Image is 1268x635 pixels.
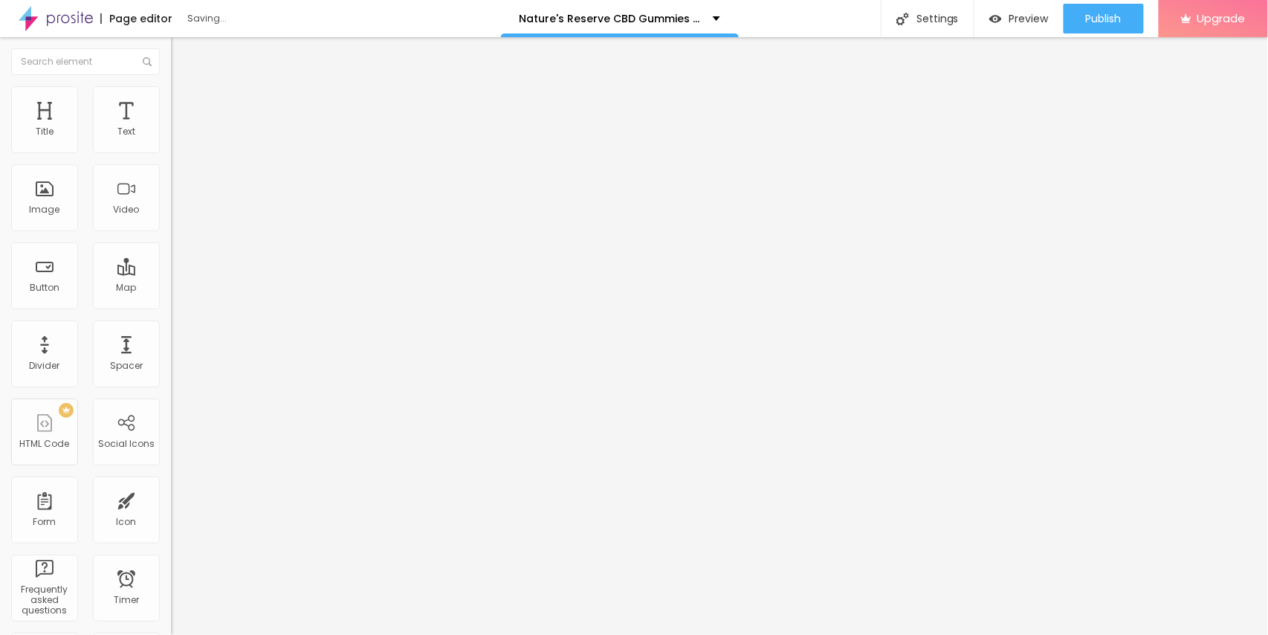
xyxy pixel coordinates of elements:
[98,439,155,449] div: Social Icons
[30,361,60,371] div: Divider
[30,283,59,293] div: Button
[114,204,140,215] div: Video
[1086,13,1122,25] span: Publish
[989,13,1002,25] img: view-1.svg
[15,584,74,616] div: Frequently asked questions
[187,14,358,23] div: Saving...
[20,439,70,449] div: HTML Code
[1064,4,1144,33] button: Publish
[143,57,152,66] img: Icone
[896,13,909,25] img: Icone
[30,204,60,215] div: Image
[114,595,139,605] div: Timer
[520,13,702,24] p: Nature's Reserve CBD Gummies Reviews : Natural Safe And Effective!!
[110,361,143,371] div: Spacer
[11,48,160,75] input: Search element
[117,126,135,137] div: Text
[117,283,137,293] div: Map
[36,126,54,137] div: Title
[974,4,1064,33] button: Preview
[171,37,1268,635] iframe: Editor
[1009,13,1049,25] span: Preview
[33,517,56,527] div: Form
[117,517,137,527] div: Icon
[1197,12,1246,25] span: Upgrade
[100,13,172,24] div: Page editor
